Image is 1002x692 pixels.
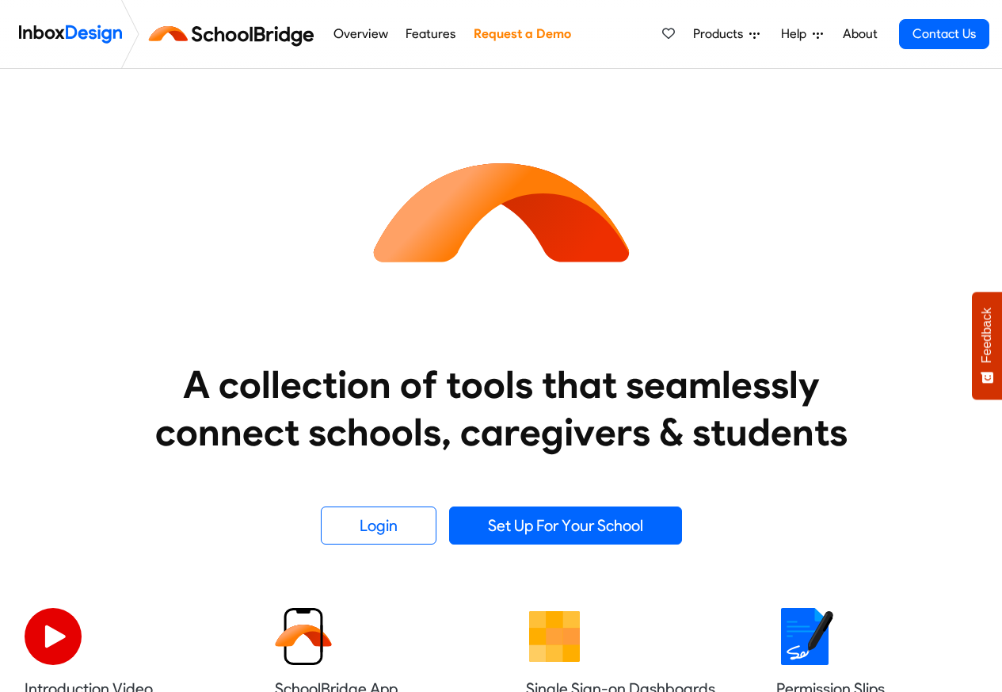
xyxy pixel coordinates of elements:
img: schoolbridge logo [146,15,324,53]
button: Feedback - Show survey [972,292,1002,400]
a: About [838,18,882,50]
a: Contact Us [899,19,989,49]
img: 2022_01_13_icon_grid.svg [526,608,583,665]
a: Help [775,18,829,50]
a: Login [321,507,436,545]
a: Set Up For Your School [449,507,682,545]
span: Feedback [980,308,994,363]
a: Overview [329,18,392,50]
a: Products [687,18,766,50]
span: Help [781,25,813,44]
span: Products [693,25,749,44]
img: icon_schoolbridge.svg [359,69,644,354]
a: Features [402,18,460,50]
img: 2022_07_11_icon_video_playback.svg [25,608,82,665]
heading: A collection of tools that seamlessly connect schools, caregivers & students [125,361,878,456]
img: 2022_01_18_icon_signature.svg [776,608,833,665]
img: 2022_01_13_icon_sb_app.svg [275,608,332,665]
a: Request a Demo [469,18,575,50]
